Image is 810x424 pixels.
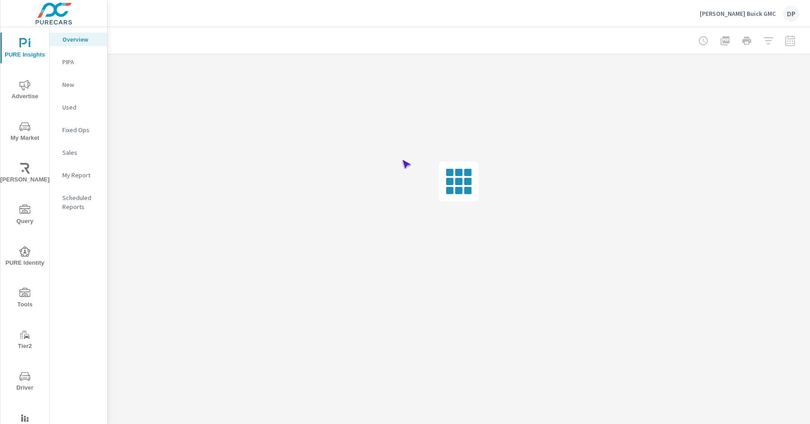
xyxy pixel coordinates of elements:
span: Tools [3,288,47,310]
p: Scheduled Reports [62,193,100,211]
span: My Market [3,121,47,143]
p: New [62,80,100,89]
div: Overview [50,33,107,46]
div: Scheduled Reports [50,191,107,214]
div: My Report [50,168,107,182]
span: Advertise [3,80,47,102]
span: PURE Identity [3,246,47,268]
div: Used [50,100,107,114]
span: PURE Insights [3,38,47,60]
p: PIPA [62,57,100,67]
span: Query [3,205,47,227]
div: PIPA [50,55,107,69]
div: Fixed Ops [50,123,107,137]
span: Tier2 [3,329,47,352]
p: [PERSON_NAME] Buick GMC [700,10,776,18]
p: Overview [62,35,100,44]
span: [PERSON_NAME] [3,163,47,185]
p: Sales [62,148,100,157]
div: DP [783,5,799,22]
p: My Report [62,171,100,180]
span: Driver [3,371,47,393]
p: Fixed Ops [62,125,100,134]
div: New [50,78,107,91]
p: Used [62,103,100,112]
div: Sales [50,146,107,159]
